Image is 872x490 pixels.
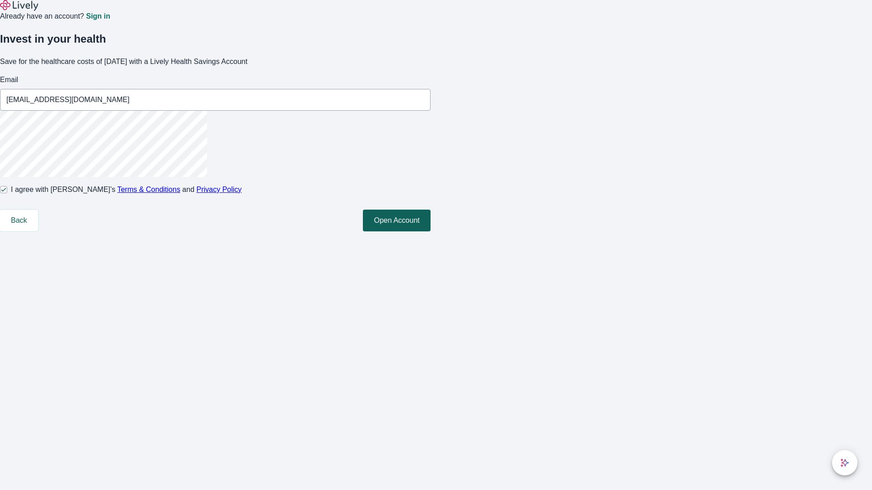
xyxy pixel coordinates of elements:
a: Terms & Conditions [117,186,180,193]
button: chat [832,450,857,475]
a: Privacy Policy [197,186,242,193]
button: Open Account [363,210,431,231]
span: I agree with [PERSON_NAME]’s and [11,184,242,195]
svg: Lively AI Assistant [840,458,849,467]
a: Sign in [86,13,110,20]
